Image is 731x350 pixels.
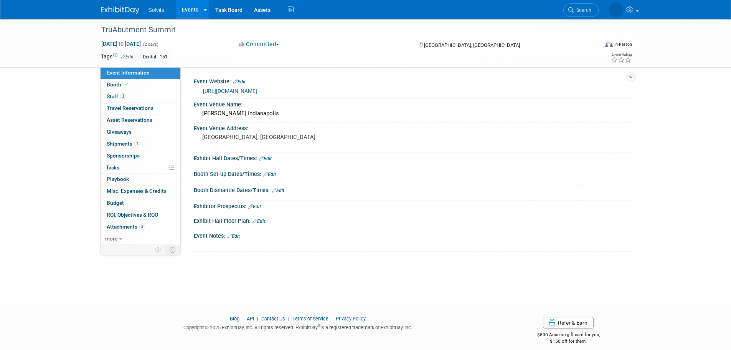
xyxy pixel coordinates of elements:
pre: [GEOGRAPHIC_DATA], [GEOGRAPHIC_DATA] [202,134,367,141]
a: Search [563,3,599,17]
div: $500 Amazon gift card for you, [507,327,630,344]
span: [DATE] [DATE] [101,40,141,47]
div: [PERSON_NAME] Indianapolis [200,108,625,119]
div: Dental - 151 [140,53,170,61]
span: Travel Reservations [107,105,153,111]
div: Event Notes: [194,230,630,240]
span: Sponsorships [107,153,140,159]
a: Contact Us [261,316,285,322]
span: Tasks [106,164,119,171]
span: Staff [107,93,126,100]
span: Attachments [107,224,145,230]
span: Booth [107,81,130,88]
a: Edit [233,79,246,85]
span: Giveaways [107,129,132,135]
span: Shipments [107,141,140,147]
span: Search [574,7,591,13]
div: Event Format [553,40,632,51]
a: API [247,316,254,322]
span: 3 [120,93,126,99]
div: Event Website: [194,76,630,86]
span: Asset Reservations [107,117,152,123]
img: ExhibitDay [101,7,139,14]
span: | [330,316,335,322]
a: ROI, Objectives & ROO [101,209,180,221]
div: Exhibit Hall Floor Plan: [194,215,630,225]
span: 2 [139,224,145,229]
a: Edit [248,204,261,209]
span: | [241,316,246,322]
a: Travel Reservations [101,103,180,114]
span: | [255,316,260,322]
img: Format-Inperson.png [605,41,613,47]
div: In-Person [614,41,632,47]
div: TruAbutment Summit [99,23,587,37]
a: Shipments1 [101,138,180,150]
div: Booth Set-up Dates/Times: [194,168,630,178]
sup: ® [318,324,320,328]
a: Privacy Policy [336,316,366,322]
a: Budget [101,197,180,209]
td: Personalize Event Tab Strip [152,245,165,255]
a: Edit [259,156,272,161]
a: Event Information [101,67,180,79]
a: Edit [272,188,284,193]
span: ROI, Objectives & ROO [107,212,158,218]
a: Tasks [101,162,180,174]
a: Refer & Earn [543,317,594,328]
span: more [105,236,117,242]
td: Tags [101,53,134,61]
a: Misc. Expenses & Credits [101,186,180,197]
a: Blog [230,316,239,322]
img: Celeste Bombick [609,3,623,17]
span: 1 [134,141,140,146]
i: Booth reservation complete [125,82,129,86]
div: Booth Dismantle Dates/Times: [194,184,630,194]
span: Budget [107,200,124,206]
div: Exhibit Hall Dates/Times: [194,153,630,163]
a: Edit [252,219,265,224]
span: [GEOGRAPHIC_DATA], [GEOGRAPHIC_DATA] [424,42,520,48]
div: Exhibitor Prospectus: [194,201,630,211]
a: Edit [227,234,240,239]
a: Staff3 [101,91,180,103]
a: Terms of Service [292,316,328,322]
a: Booth [101,79,180,91]
span: (2 days) [142,42,158,47]
a: Attachments2 [101,221,180,233]
span: Playbook [107,176,129,182]
div: Event Venue Name: [194,99,630,108]
a: more [101,233,180,245]
span: Solvita [149,7,165,13]
span: Event Information [107,70,150,76]
a: Asset Reservations [101,114,180,126]
td: Toggle Event Tabs [165,245,180,255]
div: $150 off for them. [507,338,630,345]
a: Playbook [101,174,180,185]
div: Event Venue Address: [194,123,630,132]
a: Giveaways [101,126,180,138]
span: | [286,316,291,322]
a: [URL][DOMAIN_NAME] [203,88,257,94]
span: to [117,41,125,47]
div: Event Rating [611,53,632,56]
button: Committed [236,40,282,48]
a: Edit [121,54,134,60]
span: Misc. Expenses & Credits [107,188,167,194]
a: Sponsorships [101,150,180,162]
div: Copyright © 2025 ExhibitDay, Inc. All rights reserved. ExhibitDay is a registered trademark of Ex... [101,322,495,331]
a: Edit [263,172,276,177]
